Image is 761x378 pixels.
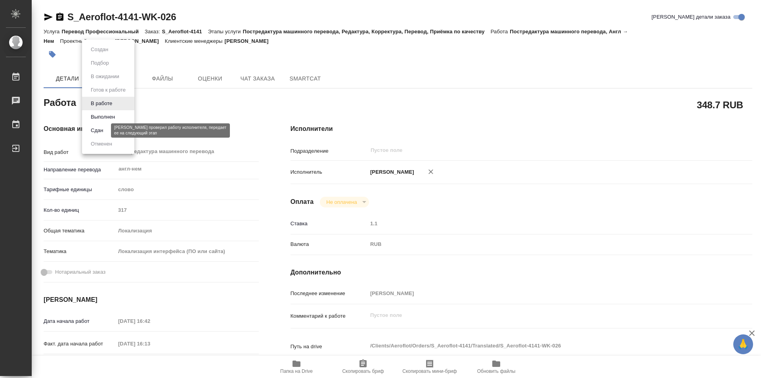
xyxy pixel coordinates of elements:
[88,45,111,54] button: Создан
[88,59,111,67] button: Подбор
[88,126,105,135] button: Сдан
[88,99,115,108] button: В работе
[88,113,117,121] button: Выполнен
[88,86,128,94] button: Готов к работе
[88,140,115,148] button: Отменен
[88,72,122,81] button: В ожидании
